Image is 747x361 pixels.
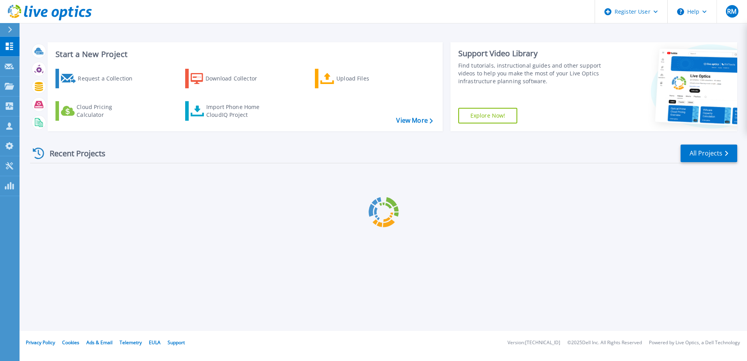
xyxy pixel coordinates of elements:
div: Find tutorials, instructional guides and other support videos to help you make the most of your L... [458,62,604,85]
a: View More [396,117,432,124]
a: All Projects [681,145,737,162]
a: Request a Collection [55,69,143,88]
a: Ads & Email [86,339,113,346]
li: © 2025 Dell Inc. All Rights Reserved [567,340,642,345]
li: Powered by Live Optics, a Dell Technology [649,340,740,345]
a: Cookies [62,339,79,346]
div: Cloud Pricing Calculator [77,103,139,119]
a: Privacy Policy [26,339,55,346]
a: Explore Now! [458,108,518,123]
a: Cloud Pricing Calculator [55,101,143,121]
a: Upload Files [315,69,402,88]
a: Download Collector [185,69,272,88]
div: Upload Files [336,71,399,86]
a: Support [168,339,185,346]
li: Version: [TECHNICAL_ID] [508,340,560,345]
h3: Start a New Project [55,50,432,59]
div: Recent Projects [30,144,116,163]
a: Telemetry [120,339,142,346]
div: Support Video Library [458,48,604,59]
div: Request a Collection [78,71,140,86]
div: Download Collector [206,71,268,86]
span: RM [727,8,736,14]
a: EULA [149,339,161,346]
div: Import Phone Home CloudIQ Project [206,103,267,119]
